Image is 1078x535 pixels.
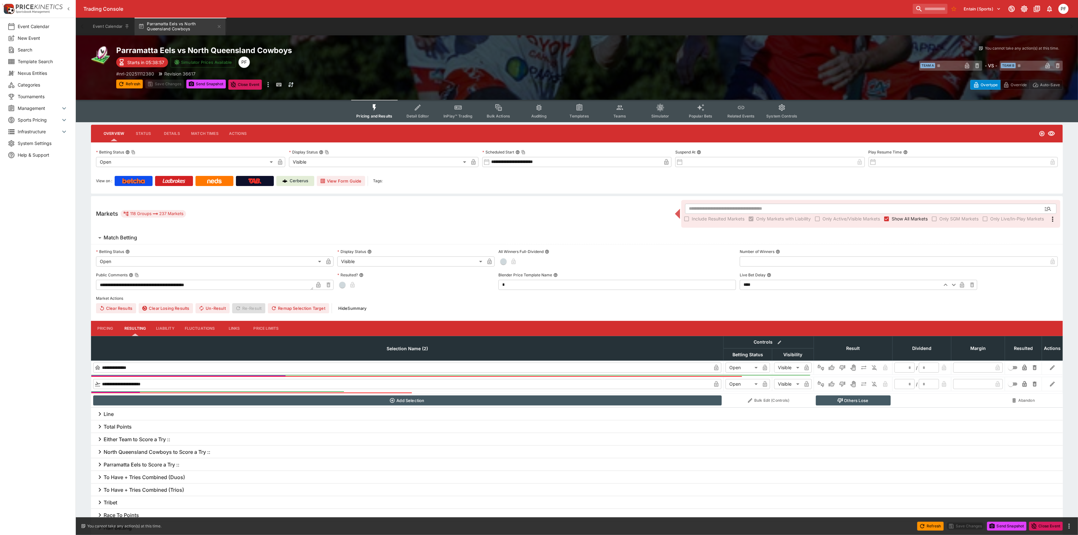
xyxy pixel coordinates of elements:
[767,273,771,277] button: Live Bet Delay
[777,351,810,358] span: Visibility
[1001,63,1016,68] span: Team B
[970,80,1001,90] button: Overtype
[859,363,869,373] button: Push
[289,149,318,155] p: Display Status
[104,487,184,493] h6: To Have + Tries Combined (Trios)
[756,215,811,222] span: Only Markets with Liability
[18,58,68,65] span: Template Search
[774,363,802,373] div: Visible
[18,46,68,53] span: Search
[207,178,221,183] img: Neds
[18,140,68,147] span: System Settings
[869,149,902,155] p: Play Resume Time
[443,114,473,118] span: InPlay™ Trading
[1058,4,1069,14] div: Peter Fairgrieve
[727,114,755,118] span: Related Events
[987,522,1027,531] button: Send Snapshot
[740,249,774,254] p: Number of Winners
[104,234,137,241] h6: Match Betting
[96,294,1058,303] label: Market Actions
[545,249,549,254] button: All Winners Full-Dividend
[91,231,1063,244] button: Match Betting
[276,176,314,186] a: Cerberus
[135,18,226,35] button: Parramatta Eels vs North Queensland Cowboys
[125,249,130,254] button: Betting Status
[724,336,814,348] th: Controls
[816,379,826,389] button: Not Set
[814,336,893,360] th: Result
[775,338,784,346] button: Bulk edit
[981,81,998,88] p: Overtype
[99,126,129,141] button: Overview
[248,178,262,183] img: TabNZ
[18,81,68,88] span: Categories
[18,117,60,123] span: Sports Pricing
[487,114,510,118] span: Bulk Actions
[135,273,139,277] button: Copy To Clipboard
[917,522,944,531] button: Refresh
[920,63,935,68] span: Team A
[822,215,880,222] span: Only Active/Visible Markets
[816,395,891,406] button: Others Lose
[553,273,558,277] button: Blender Price Template Name
[249,321,284,336] button: Price Limits
[289,157,468,167] div: Visible
[1042,203,1054,214] button: Open
[726,363,760,373] div: Open
[104,411,114,418] h6: Line
[1031,3,1043,15] button: Documentation
[726,395,812,406] button: Bulk Edit (Controls)
[337,249,366,254] p: Display Status
[268,303,329,313] button: Remap Selection Target
[162,178,185,183] img: Ladbrokes
[985,45,1059,51] p: You cannot take any action(s) at this time.
[848,363,858,373] button: Void
[290,178,309,184] p: Cerberus
[740,272,766,278] p: Live Bet Delay
[837,363,847,373] button: Lose
[104,499,117,506] h6: Tribet
[726,379,760,389] div: Open
[1057,2,1070,16] button: Peter Fairgrieve
[18,35,68,41] span: New Event
[18,23,68,30] span: Event Calendar
[171,57,236,68] button: Simulator Prices Available
[380,345,435,352] span: Selection Name (2)
[1029,522,1063,531] button: Close Event
[689,114,713,118] span: Popular Bets
[515,150,520,154] button: Scheduled StartCopy To Clipboard
[916,381,918,388] div: /
[83,6,910,12] div: Trading Console
[570,114,589,118] span: Templates
[359,273,364,277] button: Resulted?
[96,149,124,155] p: Betting Status
[151,321,179,336] button: Liability
[985,62,997,69] h6: - VS -
[1006,3,1017,15] button: Connected to PK
[116,45,590,55] h2: Copy To Clipboard
[122,178,145,183] img: Betcha
[407,114,429,118] span: Detail Editor
[186,126,224,141] button: Match Times
[1030,80,1063,90] button: Auto-Save
[939,215,979,222] span: Only SGM Markets
[87,523,161,529] p: You cannot take any action(s) at this time.
[521,150,526,154] button: Copy To Clipboard
[776,249,780,254] button: Number of Winners
[893,336,951,360] th: Dividend
[91,321,119,336] button: Pricing
[1011,81,1027,88] p: Override
[325,150,329,154] button: Copy To Clipboard
[164,70,196,77] p: Revision 36617
[96,303,136,313] button: Clear Results
[531,114,547,118] span: Auditing
[334,303,370,313] button: HideSummary
[228,80,262,90] button: Close Event
[1039,130,1045,137] svg: Open
[104,449,210,455] h6: North Queensland Cowboys to Score a Try ::
[1000,80,1030,90] button: Override
[651,114,669,118] span: Simulator
[220,321,249,336] button: Links
[18,105,60,111] span: Management
[180,321,220,336] button: Fluctuations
